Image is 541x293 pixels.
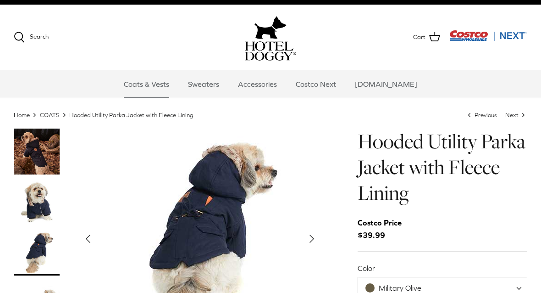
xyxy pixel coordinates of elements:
span: Military Olive [379,284,421,292]
span: Next [505,111,519,118]
button: Next [302,229,322,249]
button: Previous [78,229,98,249]
div: Costco Price [358,217,402,229]
img: Costco Next [449,30,527,41]
a: Thumbnail Link [14,179,60,225]
a: Thumbnail Link [14,129,60,175]
a: Costco Next [287,70,344,98]
a: Cart [413,31,440,43]
h1: Hooded Utility Parka Jacket with Fleece Lining [358,129,527,206]
span: Previous [475,111,497,118]
nav: Breadcrumbs [14,111,527,119]
a: COATS [40,111,60,118]
img: hoteldoggycom [245,41,296,61]
span: $39.99 [358,217,411,242]
a: Thumbnail Link [14,230,60,276]
a: Visit Costco Next [449,36,527,43]
a: Next [505,111,527,118]
a: [DOMAIN_NAME] [347,70,425,98]
a: Previous [466,111,498,118]
a: Search [14,32,49,43]
a: Accessories [230,70,285,98]
a: hoteldoggy.com hoteldoggycom [245,14,296,61]
span: Military Olive [358,283,440,293]
span: Search [30,33,49,40]
label: Color [358,263,527,273]
img: hoteldoggy.com [254,14,287,41]
a: Sweaters [180,70,227,98]
a: Coats & Vests [116,70,177,98]
a: Hooded Utility Parka Jacket with Fleece Lining [69,111,193,118]
a: Home [14,111,30,118]
span: Cart [413,33,425,42]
